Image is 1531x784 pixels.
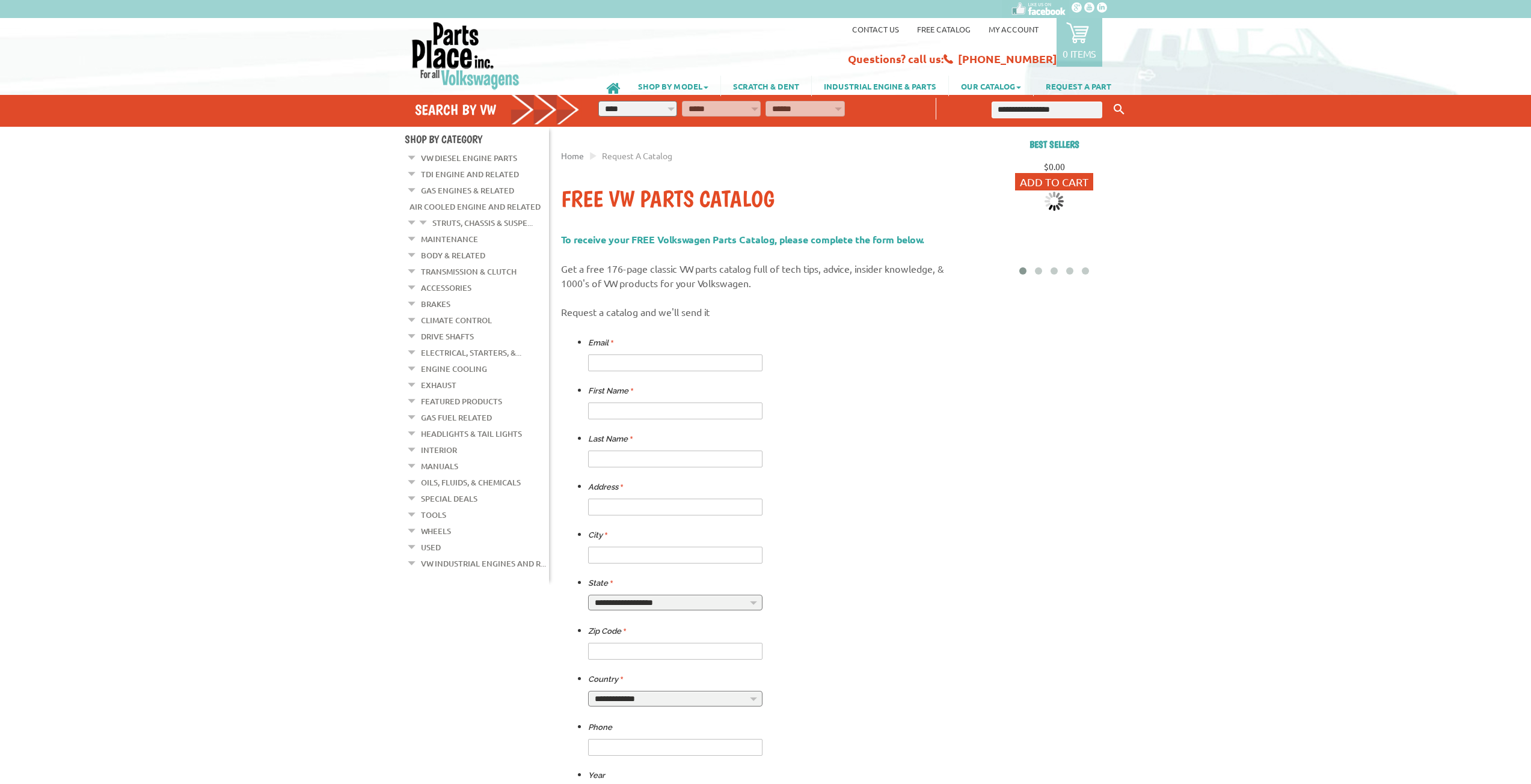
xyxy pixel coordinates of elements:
a: Free Catalog [917,24,971,34]
a: Used [421,539,441,555]
a: OUR CATALOG [949,76,1033,96]
p: Get a free 176-page classic VW parts catalog full of tech tips, advice, insider knowledge, & 1000... [561,261,970,290]
a: SCRATCH & DENT [721,76,811,96]
a: Brakes [421,296,450,312]
a: Contact us [852,24,899,34]
a: SHOP BY MODEL [626,76,720,96]
h4: Search by VW [415,101,580,118]
h1: Free VW Parts Catalog [561,185,970,214]
label: Last Name [588,432,633,446]
a: Drive Shafts [421,329,474,344]
a: Air Cooled Engine and Related [410,199,541,214]
a: Maintenance [421,231,478,247]
p: 0 items [1063,47,1096,59]
a: VW Industrial Engines and R... [421,556,546,571]
label: Address [588,480,623,494]
a: Struts, Chassis & Suspe... [432,215,533,231]
a: Special Deals [421,491,477,506]
a: Interior [421,442,457,458]
a: Engine Cooling [421,361,487,377]
button: Add to Cart [1015,173,1093,190]
a: Oils, Fluids, & Chemicals [421,475,521,490]
a: Transmission & Clutch [421,264,517,279]
a: Gas Fuel Related [421,410,492,425]
a: Headlights & Tail Lights [421,426,522,442]
a: 0 items [1057,18,1102,67]
img: Parts Place Inc! [411,21,521,90]
a: VW Diesel Engine Parts [421,150,517,166]
label: Year [588,768,605,783]
span: Request a Catalog [602,150,672,161]
button: Keyword Search [1110,100,1128,120]
a: My Account [989,24,1039,34]
a: TDI Engine and Related [421,166,519,182]
a: Manuals [421,458,458,474]
h4: Shop By Category [405,133,549,145]
label: State [588,576,613,591]
label: City [588,528,607,542]
a: Featured Products [421,394,502,409]
span: To receive your FREE Volkswagen Parts Catalog, please complete the form below. [561,233,925,246]
label: Country [588,672,623,687]
a: Home [561,150,584,161]
span: Add to Cart [1020,175,1088,188]
a: Tools [421,507,446,523]
label: Zip Code [588,624,626,639]
a: Electrical, Starters, &... [421,345,521,360]
a: Climate Control [421,312,492,328]
a: Exhaust [421,377,456,393]
a: REQUEST A PART [1034,76,1123,96]
a: Wheels [421,523,451,539]
a: Body & Related [421,248,485,263]
a: INDUSTRIAL ENGINE & PARTS [812,76,948,96]
a: Accessories [421,280,471,296]
span: $0.00 [1044,161,1065,172]
label: Phone [588,720,612,735]
h2: Best sellers [982,139,1126,150]
label: First Name [588,384,633,398]
a: Gas Engines & Related [421,183,514,198]
label: Email [588,336,613,350]
p: Request a catalog and we'll send it [561,305,970,319]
